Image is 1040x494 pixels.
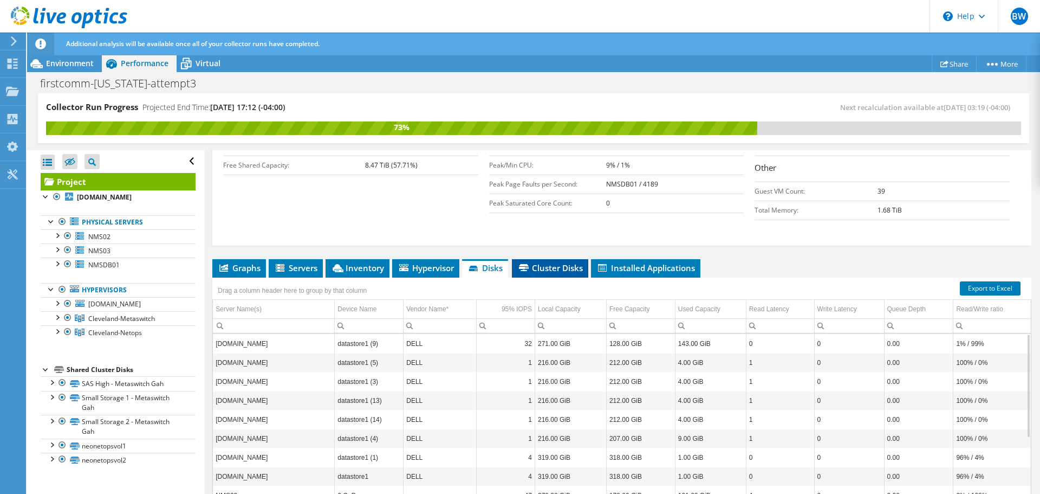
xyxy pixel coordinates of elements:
[814,372,884,391] td: Column Write Latency, Value 0
[746,448,814,467] td: Column Read Latency, Value 0
[477,448,535,467] td: Column 95% IOPS, Value 4
[746,410,814,429] td: Column Read Latency, Value 1
[88,246,110,255] span: NMS03
[41,283,196,297] a: Hypervisors
[331,262,384,273] span: Inventory
[953,391,1031,410] td: Column Read/Write ratio, Value 100% / 0%
[404,467,477,486] td: Column Vendor Name*, Value DELL
[884,372,953,391] td: Column Queue Depth, Value 0.00
[223,156,365,175] td: Free Shared Capacity:
[755,162,1010,176] h3: Other
[606,198,610,208] b: 0
[675,300,746,319] td: Used Capacity Column
[675,467,746,486] td: Column Used Capacity, Value 1.00 GiB
[884,318,953,333] td: Column Queue Depth, Filter cell
[535,318,606,333] td: Column Local Capacity, Filter cell
[609,303,650,316] div: Free Capacity
[210,102,285,112] span: [DATE] 17:12 (-04:00)
[755,182,877,201] td: Guest VM Count:
[877,187,885,196] b: 39
[404,372,477,391] td: Column Vendor Name*, Value DELL
[884,429,953,448] td: Column Queue Depth, Value 0.00
[675,334,746,353] td: Column Used Capacity, Value 143.00 GiB
[41,439,196,453] a: neonetopsvol1
[746,429,814,448] td: Column Read Latency, Value 1
[41,376,196,390] a: SAS High - Metaswitch Gah
[489,194,606,213] td: Peak Saturated Core Count:
[606,142,630,151] b: Pending
[46,121,757,133] div: 73%
[535,429,606,448] td: Column Local Capacity, Value 216.00 GiB
[953,372,1031,391] td: Column Read/Write ratio, Value 100% / 0%
[976,55,1026,72] a: More
[606,410,675,429] td: Column Free Capacity, Value 212.00 GiB
[335,353,404,372] td: Column Device Name, Value datastore1 (5)
[477,334,535,353] td: Column 95% IOPS, Value 32
[335,448,404,467] td: Column Device Name, Value datastore1 (1)
[41,243,196,258] a: NMS03
[749,303,789,316] div: Read Latency
[216,303,262,316] div: Server Name(s)
[535,467,606,486] td: Column Local Capacity, Value 319.00 GiB
[517,262,583,273] span: Cluster Disks
[606,429,675,448] td: Column Free Capacity, Value 207.00 GiB
[41,215,196,229] a: Physical Servers
[41,325,196,339] a: Cleveland-Netops
[535,353,606,372] td: Column Local Capacity, Value 216.00 GiB
[477,353,535,372] td: Column 95% IOPS, Value 1
[675,391,746,410] td: Column Used Capacity, Value 4.00 GiB
[489,175,606,194] td: Peak Page Faults per Second:
[944,102,1010,112] span: [DATE] 03:19 (-04:00)
[274,262,317,273] span: Servers
[606,318,675,333] td: Column Free Capacity, Filter cell
[866,142,869,151] b: 5
[41,190,196,204] a: [DOMAIN_NAME]
[606,467,675,486] td: Column Free Capacity, Value 318.00 GiB
[88,232,110,241] span: NMS02
[535,391,606,410] td: Column Local Capacity, Value 216.00 GiB
[406,303,448,316] div: Vendor Name*
[814,448,884,467] td: Column Write Latency, Value 0
[213,334,335,353] td: Column Server Name(s), Value gahvelocloud01.net.firstcomm.com
[41,173,196,190] a: Project
[477,372,535,391] td: Column 95% IOPS, Value 1
[953,334,1031,353] td: Column Read/Write ratio, Value 1% / 99%
[606,300,675,319] td: Free Capacity Column
[41,311,196,325] a: Cleveland-Metaswitch
[477,391,535,410] td: Column 95% IOPS, Value 1
[606,391,675,410] td: Column Free Capacity, Value 212.00 GiB
[196,58,220,68] span: Virtual
[746,318,814,333] td: Column Read Latency, Filter cell
[746,300,814,319] td: Read Latency Column
[956,303,1003,316] div: Read/Write ratio
[675,353,746,372] td: Column Used Capacity, Value 4.00 GiB
[814,300,884,319] td: Write Latency Column
[953,448,1031,467] td: Column Read/Write ratio, Value 96% / 4%
[404,391,477,410] td: Column Vendor Name*, Value DELL
[884,391,953,410] td: Column Queue Depth, Value 0.00
[746,467,814,486] td: Column Read Latency, Value 0
[755,201,877,220] td: Total Memory:
[606,372,675,391] td: Column Free Capacity, Value 212.00 GiB
[477,410,535,429] td: Column 95% IOPS, Value 1
[953,410,1031,429] td: Column Read/Write ratio, Value 100% / 0%
[943,11,953,21] svg: \n
[884,410,953,429] td: Column Queue Depth, Value 0.00
[404,410,477,429] td: Column Vendor Name*, Value DELL
[606,353,675,372] td: Column Free Capacity, Value 212.00 GiB
[335,410,404,429] td: Column Device Name, Value datastore1 (14)
[337,303,376,316] div: Device Name
[814,467,884,486] td: Column Write Latency, Value 0
[746,334,814,353] td: Column Read Latency, Value 0
[88,260,120,270] span: NMSDB01
[814,429,884,448] td: Column Write Latency, Value 0
[365,161,418,170] b: 8.47 TiB (57.71%)
[953,300,1031,319] td: Read/Write ratio Column
[213,372,335,391] td: Column Server Name(s), Value esx1-gah.net.firstcomm.com
[477,429,535,448] td: Column 95% IOPS, Value 1
[335,429,404,448] td: Column Device Name, Value datastore1 (4)
[606,334,675,353] td: Column Free Capacity, Value 128.00 GiB
[606,161,630,170] b: 9% / 1%
[67,363,196,376] div: Shared Cluster Disks
[535,372,606,391] td: Column Local Capacity, Value 216.00 GiB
